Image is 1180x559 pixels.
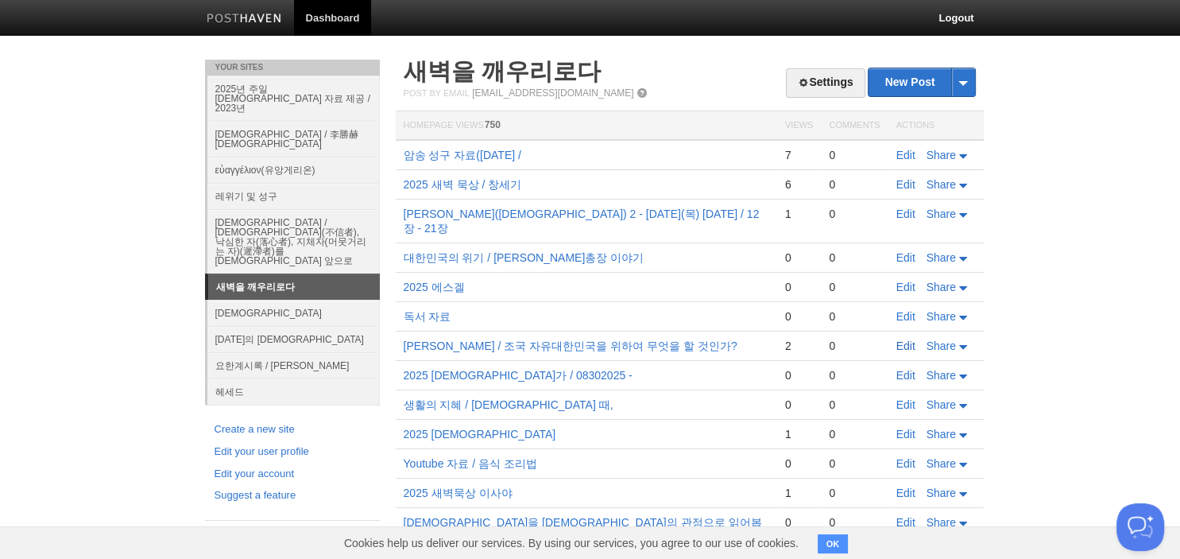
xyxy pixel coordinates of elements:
a: 새벽을 깨우리로다 [208,274,380,300]
a: 2025 새벽 묵상 / 창세기 [404,178,522,191]
a: 2025년 주일 [DEMOGRAPHIC_DATA] 자료 제공 / 2023년 [207,76,380,121]
span: Share [927,178,956,191]
span: Share [927,516,956,529]
button: OK [818,534,849,553]
div: 6 [785,177,813,192]
th: Actions [888,111,984,141]
a: Settings [786,68,865,98]
a: Suggest a feature [215,487,370,504]
a: 2025 [DEMOGRAPHIC_DATA] [404,428,556,441]
div: 0 [829,339,880,353]
span: Share [927,208,956,220]
div: 7 [785,148,813,162]
span: Share [927,340,956,352]
th: Comments [821,111,888,141]
a: Edit [896,251,915,264]
a: Edit [896,310,915,323]
a: Edit [896,340,915,352]
a: Edit your user profile [215,444,370,460]
a: Edit [896,178,915,191]
a: 레위기 및 성구 [207,183,380,209]
a: Create a new site [215,421,370,438]
a: Edit [896,208,915,220]
div: 0 [829,427,880,441]
a: [DEMOGRAPHIC_DATA]을 [DEMOGRAPHIC_DATA]의 관점으로 읽어봅시다 [404,516,762,543]
span: Share [927,251,956,264]
div: 1 [785,486,813,500]
a: 대한민국의 위기 / [PERSON_NAME]총장 이야기 [404,251,644,264]
div: 0 [829,309,880,324]
div: 1 [785,427,813,441]
span: Share [927,281,956,293]
a: [DATE]의 [DEMOGRAPHIC_DATA] [207,326,380,352]
div: 2 [785,339,813,353]
a: [DEMOGRAPHIC_DATA] / 李勝赫[DEMOGRAPHIC_DATA] [207,121,380,157]
div: 1 [785,207,813,221]
div: 0 [829,456,880,471]
a: Youtube 자료 / 음식 조리법 [404,457,537,470]
li: Your Sites [205,60,380,76]
span: Share [927,369,956,382]
img: Posthaven-bar [207,14,282,25]
div: 0 [829,207,880,221]
a: [DEMOGRAPHIC_DATA] [207,300,380,326]
span: Cookies help us deliver our services. By using our services, you agree to our use of cookies. [328,527,814,559]
div: 0 [829,280,880,294]
a: Edit [896,369,915,382]
a: Edit [896,149,915,161]
a: 새벽을 깨우리로다 [404,58,601,84]
div: 0 [829,177,880,192]
span: Post by Email [404,88,470,98]
span: Share [927,487,956,499]
a: 요한계시록 / [PERSON_NAME] [207,352,380,378]
span: Share [927,398,956,411]
th: Homepage Views [396,111,777,141]
div: 0 [829,398,880,412]
span: Share [927,310,956,323]
a: 암송 성구 자료([DATE] / [404,149,521,161]
a: 2025 에스겔 [404,281,465,293]
a: 생활의 지혜 / [DEMOGRAPHIC_DATA] 때, [404,398,613,411]
div: 0 [829,486,880,500]
a: 2025 새벽묵상 이사야 [404,487,513,499]
a: εὐαγγέλιον(유앙게리온) [207,157,380,183]
div: 0 [785,309,813,324]
span: Share [927,428,956,441]
a: 2025 [DEMOGRAPHIC_DATA]가 / 08302025 - [404,369,633,382]
a: 헤세드 [207,378,380,405]
a: Edit your account [215,466,370,483]
span: Share [927,149,956,161]
a: 독서 자료 [404,310,451,323]
iframe: Help Scout Beacon - Open [1116,503,1164,551]
div: 0 [785,368,813,382]
th: Views [777,111,821,141]
div: 0 [785,456,813,471]
a: [DEMOGRAPHIC_DATA] / [DEMOGRAPHIC_DATA](不信者), 낙심한 자(落心者), 지체자(머뭇거리는 자)(遲滯者)를 [DEMOGRAPHIC_DATA] 앞으로 [207,209,380,274]
a: [EMAIL_ADDRESS][DOMAIN_NAME] [472,87,633,99]
a: [PERSON_NAME] / 조국 자유대한민국을 위하여 무엇을 할 것인가? [404,340,737,352]
div: 0 [785,250,813,265]
div: 0 [785,280,813,294]
div: 0 [829,148,880,162]
div: 0 [785,398,813,412]
div: 0 [785,515,813,530]
a: Edit [896,487,915,499]
a: Edit [896,398,915,411]
a: Edit [896,516,915,529]
a: Edit [896,457,915,470]
div: 0 [829,515,880,530]
a: New Post [869,68,974,96]
a: Edit [896,281,915,293]
div: 0 [829,368,880,382]
a: Edit [896,428,915,441]
span: 750 [485,119,501,130]
span: Share [927,457,956,470]
a: [PERSON_NAME]([DEMOGRAPHIC_DATA]) 2 - [DATE](목) [DATE] / 12장 - 21장 [404,208,760,235]
div: 0 [829,250,880,265]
